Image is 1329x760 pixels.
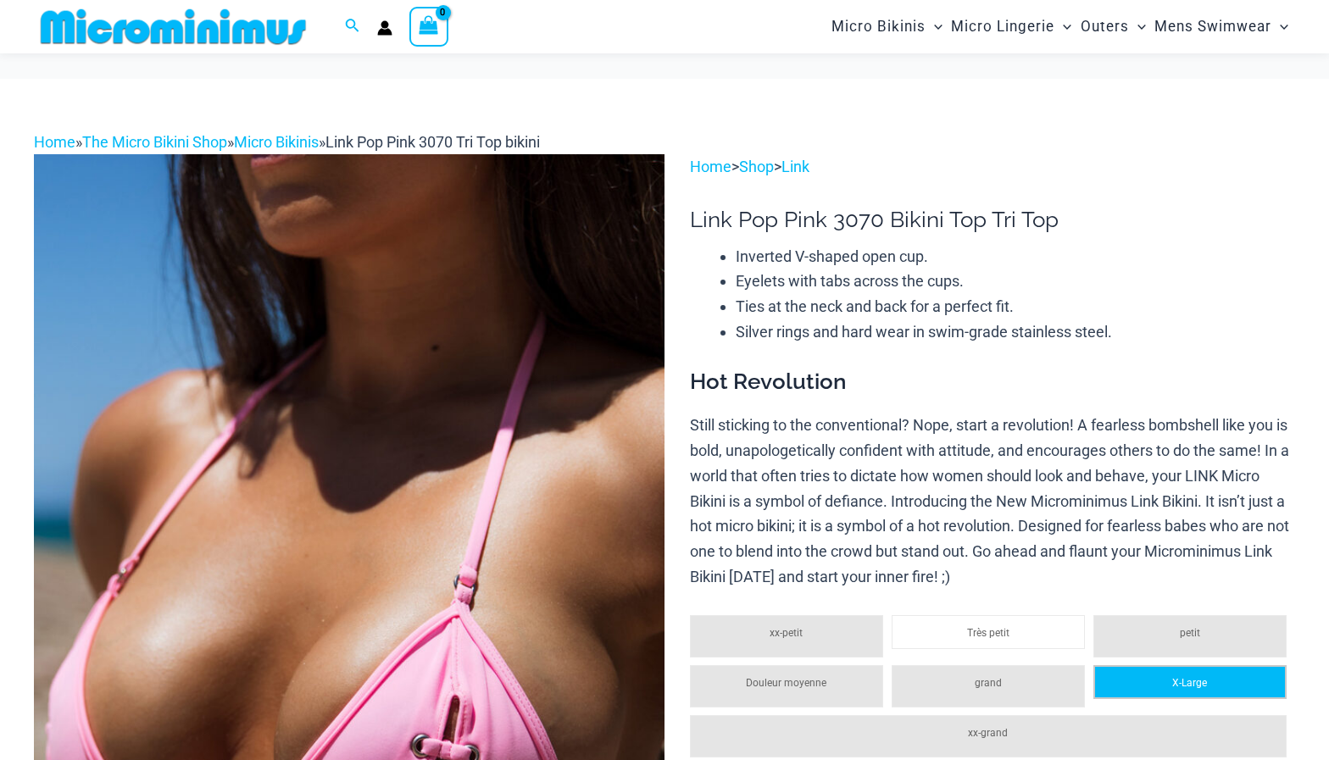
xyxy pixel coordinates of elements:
[409,7,448,46] a: Voir le panier, vide
[825,3,1295,51] nav: Site Navigation
[736,294,1295,319] li: Ties at the neck and back for a perfect fit.
[827,5,947,48] a: Micro BikinisMenu ToggleBasculement du menu
[1093,615,1287,657] li: small
[736,244,1295,269] li: Inverted V-shaped open cup.
[345,16,360,37] a: Lien de l’icône de recherche
[967,627,1009,639] span: Très petit
[746,677,826,689] span: Douleur moyenne
[739,158,774,175] a: Shop
[690,158,809,175] font: > >
[690,207,1295,233] h1: Link Pop Pink 3070 Bikini Top Tri Top
[1093,665,1287,699] li: x-large
[1076,5,1150,48] a: OutersMenu ToggleBasculement du menu
[736,319,1295,345] li: Silver rings and hard wear in swim-grade stainless steel.
[1271,5,1288,48] span: Basculement du menu
[690,665,883,707] li: medium
[34,133,540,151] span: » » »
[770,627,803,639] span: xx-petit
[34,133,75,151] a: Home
[781,158,809,175] a: Link
[690,615,883,657] li: xx-small
[34,8,313,46] img: MM SHOP LOGO FLAT
[325,133,540,151] span: Link Pop Pink 3070 Tri Top bikini
[1154,18,1271,35] font: Mens Swimwear
[690,715,1287,757] li: xx-large
[926,5,943,48] span: Basculement du menu
[82,133,227,151] a: The Micro Bikini Shop
[951,18,1054,35] font: Micro Lingerie
[975,677,1002,689] span: grand
[1129,5,1146,48] span: Basculement du menu
[968,727,1008,739] span: xx-grand
[234,133,319,151] a: Micro Bikinis
[1081,18,1129,35] font: Outers
[892,615,1085,649] li: x-small
[690,368,1295,397] h3: Hot Revolution
[892,665,1085,707] li: large
[377,20,392,36] a: Account icon link
[736,269,1295,294] li: Eyelets with tabs across the cups.
[690,413,1295,589] p: Still sticking to the conventional? Nope, start a revolution! A fearless bombshell like you is bo...
[831,18,926,35] font: Micro Bikinis
[1172,677,1207,689] span: X-Large
[947,5,1076,48] a: Micro LingerieMenu ToggleBasculement du menu
[1150,5,1293,48] a: Mens SwimwearMenu ToggleBasculement du menu
[690,158,731,175] a: Home
[1054,5,1071,48] span: Basculement du menu
[1180,627,1200,639] span: petit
